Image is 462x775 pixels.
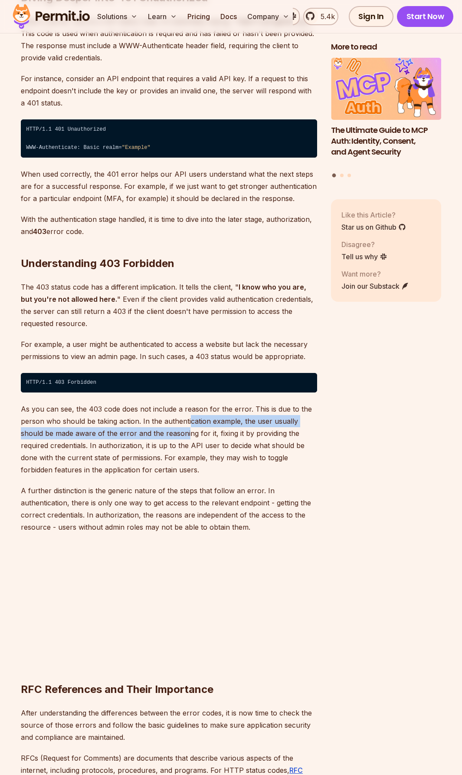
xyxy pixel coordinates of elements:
h2: RFC References and Their Importance [21,648,317,696]
p: For instance, consider an API endpoint that requires a valid API key. If a request to this endpoi... [21,73,317,109]
a: The Ultimate Guide to MCP Auth: Identity, Consent, and Agent SecurityThe Ultimate Guide to MCP Au... [331,58,441,168]
p: After understanding the differences between the error codes, it is now time to check the source o... [21,707,317,743]
a: Docs [217,8,240,25]
p: Want more? [341,269,409,279]
div: Posts [331,58,441,178]
a: Start Now [397,6,454,27]
code: HTTP/1.1 401 Unauthorized ⁠ WWW-Authenticate: Basic realm= [21,119,317,158]
span: 5.4k [315,11,335,22]
button: Go to slide 1 [332,173,336,177]
strong: 403 [33,227,46,236]
h2: Understanding 403 Forbidden [21,222,317,270]
p: As you can see, the 403 code does not include a reason for the error. This is due to the person w... [21,403,317,476]
a: Join our Substack [341,281,409,291]
p: A further distinction is the generic nature of the steps that follow an error. In authentication,... [21,485,317,533]
p: With the authentication stage handled, it is time to dive into the later stage, authorization, an... [21,213,317,237]
a: Pricing [184,8,213,25]
img: The Ultimate Guide to MCP Auth: Identity, Consent, and Agent Security [331,58,441,120]
p: Disagree? [341,239,387,250]
p: When a server returns a 401 status code, it's essentially saying, " ." This code is used when aut... [21,15,317,64]
button: Company [244,8,293,25]
p: When used correctly, the 401 error helps our API users understand what the next steps are for a s... [21,168,317,204]
h3: The Ultimate Guide to MCP Auth: Identity, Consent, and Agent Security [331,125,441,157]
a: Star us on Github [341,222,406,232]
p: The 403 status code has a different implication. It tells the client, " " Even if the client prov... [21,281,317,330]
a: 5.4k [303,8,338,25]
p: For example, a user might be authenticated to access a website but lack the necessary permissions... [21,338,317,363]
span: "Example" [122,145,151,151]
button: Solutions [94,8,141,25]
code: HTTP/1.1 403 Forbidden [21,373,317,393]
a: Sign In [349,6,393,27]
a: Tell us why [341,251,387,262]
img: Permit logo [9,2,94,31]
h2: More to read [331,42,441,53]
button: Go to slide 2 [340,173,344,177]
li: 1 of 3 [331,58,441,168]
iframe: https://lu.ma/embed/calendar/cal-osivJJtYL9hKgx6/events [21,542,281,672]
button: Go to slide 3 [347,173,351,177]
p: Like this Article? [341,210,406,220]
strong: I know who you are, but you're not allowed here. [21,283,306,303]
button: Learn [144,8,180,25]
